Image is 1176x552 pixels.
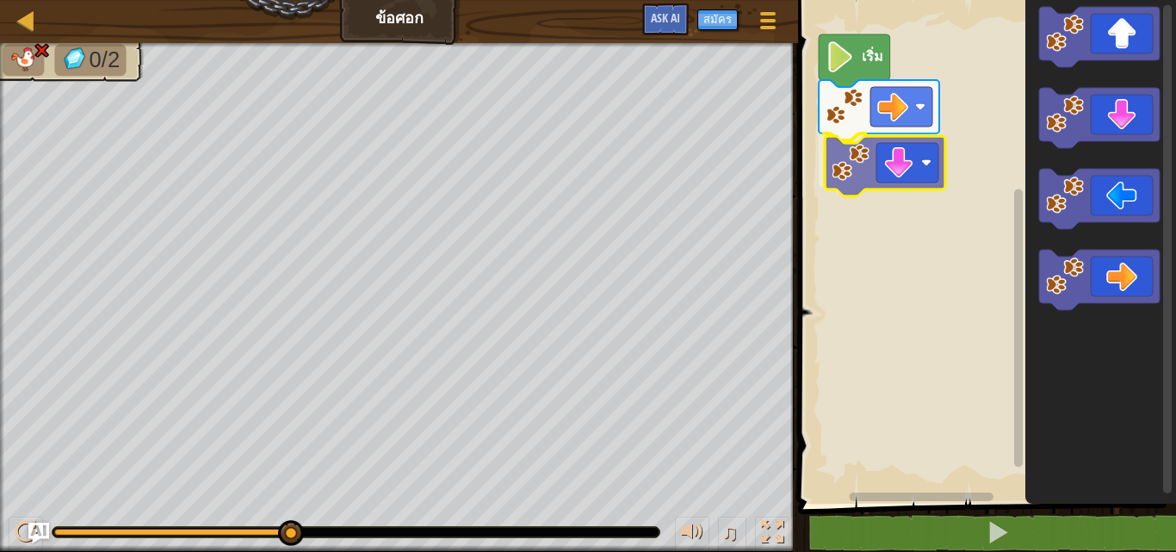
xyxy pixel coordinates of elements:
li: เก็บอัญมณี [54,44,126,76]
span: 0/2 [90,47,121,72]
button: ปรับระดับเสียง [675,517,709,552]
button: สมัคร [697,9,738,30]
span: Ask AI [651,9,680,26]
button: Ctrl + P: Play [9,517,43,552]
button: แสดงเมนูเกมส์ [746,3,789,44]
button: Ask AI [28,523,49,543]
button: Ask AI [642,3,689,35]
button: ♫ [718,517,747,552]
span: ♫ [721,519,739,545]
button: สลับเป็นเต็มจอ [755,517,789,552]
text: เริ่ม [862,47,883,65]
li: Your hero must survive. [3,44,44,76]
